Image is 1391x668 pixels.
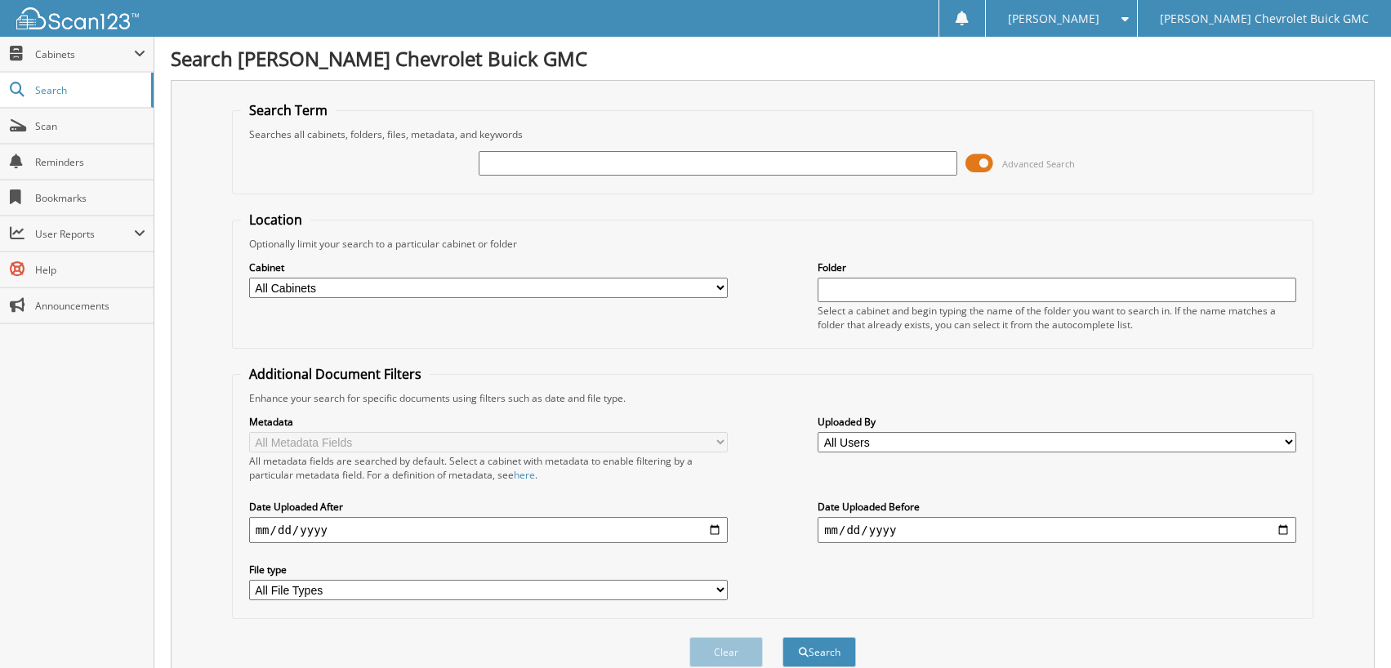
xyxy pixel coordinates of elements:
span: [PERSON_NAME] Chevrolet Buick GMC [1160,14,1369,24]
label: File type [249,563,728,577]
span: User Reports [35,227,134,241]
input: end [818,517,1296,543]
legend: Search Term [241,101,336,119]
span: Announcements [35,299,145,313]
legend: Location [241,211,310,229]
span: Bookmarks [35,191,145,205]
div: Searches all cabinets, folders, files, metadata, and keywords [241,127,1305,141]
div: Optionally limit your search to a particular cabinet or folder [241,237,1305,251]
a: here [514,468,535,482]
iframe: Chat Widget [1309,590,1391,668]
span: Reminders [35,155,145,169]
button: Search [782,637,856,667]
legend: Additional Document Filters [241,365,430,383]
span: Help [35,263,145,277]
span: Search [35,83,143,97]
label: Uploaded By [818,415,1296,429]
h1: Search [PERSON_NAME] Chevrolet Buick GMC [171,45,1375,72]
label: Cabinet [249,261,728,274]
button: Clear [689,637,763,667]
label: Folder [818,261,1296,274]
span: Cabinets [35,47,134,61]
div: All metadata fields are searched by default. Select a cabinet with metadata to enable filtering b... [249,454,728,482]
span: Scan [35,119,145,133]
img: scan123-logo-white.svg [16,7,139,29]
span: [PERSON_NAME] [1008,14,1099,24]
label: Date Uploaded Before [818,500,1296,514]
label: Metadata [249,415,728,429]
div: Select a cabinet and begin typing the name of the folder you want to search in. If the name match... [818,304,1296,332]
div: Enhance your search for specific documents using filters such as date and file type. [241,391,1305,405]
label: Date Uploaded After [249,500,728,514]
span: Advanced Search [1002,158,1075,170]
input: start [249,517,728,543]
